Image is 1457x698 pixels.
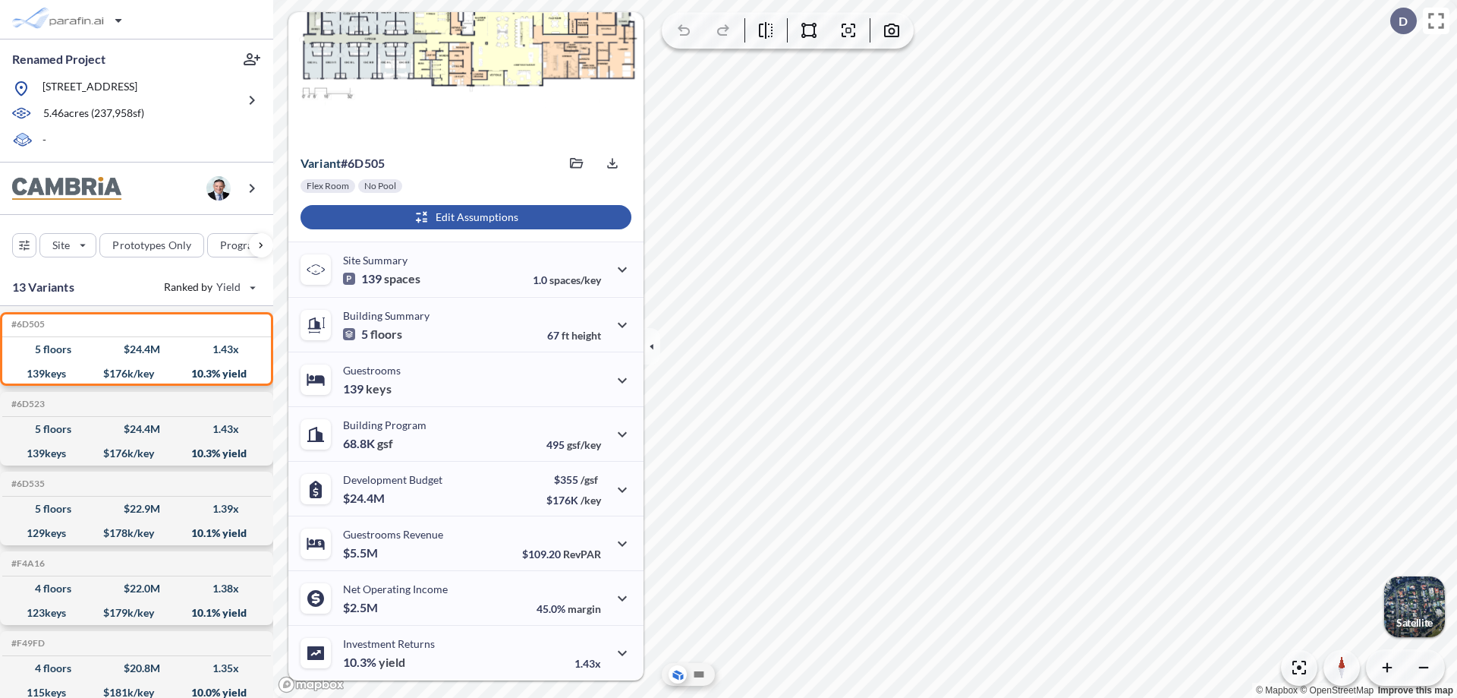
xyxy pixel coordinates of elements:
[571,329,601,342] span: height
[562,329,569,342] span: ft
[52,238,70,253] p: Site
[42,79,137,98] p: [STREET_ADDRESS]
[343,655,405,670] p: 10.3%
[563,548,601,561] span: RevPAR
[12,278,74,296] p: 13 Variants
[343,436,393,451] p: 68.8K
[206,176,231,201] img: user logo
[343,309,430,322] p: Building Summary
[567,438,601,451] span: gsf/key
[8,638,45,649] h5: Click to copy the code
[546,494,601,507] p: $176K
[549,273,601,286] span: spaces/key
[669,665,687,684] button: Aerial View
[343,583,448,595] p: Net Operating Income
[8,478,45,489] h5: Click to copy the code
[1399,14,1408,28] p: D
[343,545,380,561] p: $5.5M
[207,233,289,257] button: Program
[12,51,105,68] p: Renamed Project
[343,271,420,286] p: 139
[1378,685,1453,696] a: Improve this map
[522,548,601,561] p: $109.20
[343,254,408,267] p: Site Summary
[690,665,708,684] button: Site Plan
[1396,617,1433,629] p: Satellite
[1384,576,1445,637] button: Switcher ImageSatellite
[370,327,402,342] span: floors
[546,473,601,486] p: $355
[216,280,241,295] span: Yield
[537,602,601,615] p: 45.0%
[364,180,396,192] p: No Pool
[220,238,263,253] p: Program
[581,494,601,507] span: /key
[42,132,46,150] p: -
[379,655,405,670] span: yield
[99,233,204,257] button: Prototypes Only
[1256,685,1298,696] a: Mapbox
[533,273,601,286] p: 1.0
[112,238,191,253] p: Prototypes Only
[301,156,341,170] span: Variant
[546,438,601,451] p: 495
[384,271,420,286] span: spaces
[12,177,121,201] img: BrandImage
[152,275,266,299] button: Ranked by Yield
[307,180,349,192] p: Flex Room
[343,637,435,650] p: Investment Returns
[343,418,426,431] p: Building Program
[574,657,601,670] p: 1.43x
[343,364,401,377] p: Guestrooms
[343,327,402,342] p: 5
[8,319,45,330] h5: Click to copy the code
[581,473,598,486] span: /gsf
[343,473,442,486] p: Development Budget
[377,436,393,451] span: gsf
[366,381,392,396] span: keys
[278,676,345,693] a: Mapbox homepage
[1384,576,1445,637] img: Switcher Image
[8,399,45,409] h5: Click to copy the code
[343,528,443,541] p: Guestrooms Revenue
[43,106,144,122] p: 5.46 acres ( 237,958 sf)
[39,233,96,257] button: Site
[547,329,601,342] p: 67
[8,558,45,569] h5: Click to copy the code
[343,381,392,396] p: 139
[343,491,387,506] p: $24.4M
[301,205,631,229] button: Edit Assumptions
[301,156,385,171] p: # 6d505
[568,602,601,615] span: margin
[1300,685,1374,696] a: OpenStreetMap
[343,600,380,615] p: $2.5M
